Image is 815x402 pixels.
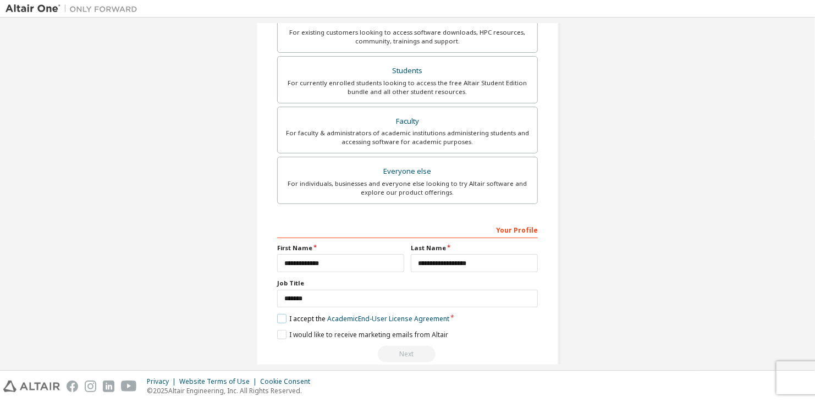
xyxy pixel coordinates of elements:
div: Your Profile [277,221,538,238]
label: I would like to receive marketing emails from Altair [277,330,448,339]
div: Cookie Consent [260,377,317,386]
div: Website Terms of Use [179,377,260,386]
label: Job Title [277,279,538,288]
div: For faculty & administrators of academic institutions administering students and accessing softwa... [284,129,531,146]
div: Everyone else [284,164,531,179]
div: Privacy [147,377,179,386]
label: Last Name [411,244,538,252]
div: For currently enrolled students looking to access the free Altair Student Edition bundle and all ... [284,79,531,96]
div: Students [284,63,531,79]
div: For existing customers looking to access software downloads, HPC resources, community, trainings ... [284,28,531,46]
img: facebook.svg [67,381,78,392]
div: Faculty [284,114,531,129]
img: youtube.svg [121,381,137,392]
p: © 2025 Altair Engineering, Inc. All Rights Reserved. [147,386,317,395]
img: Altair One [5,3,143,14]
a: Academic End-User License Agreement [327,314,449,323]
label: I accept the [277,314,449,323]
label: First Name [277,244,404,252]
img: linkedin.svg [103,381,114,392]
img: instagram.svg [85,381,96,392]
div: Read and acccept EULA to continue [277,346,538,362]
img: altair_logo.svg [3,381,60,392]
div: For individuals, businesses and everyone else looking to try Altair software and explore our prod... [284,179,531,197]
